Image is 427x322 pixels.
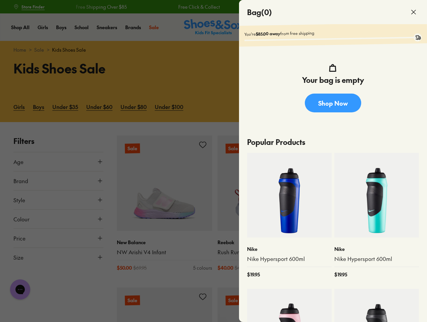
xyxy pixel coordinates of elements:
b: $85.00 away [256,31,280,37]
a: Nike Hypersport 600ml [247,255,332,263]
p: Popular Products [247,131,419,153]
p: Nike [247,246,332,253]
span: $ 19.95 [334,271,347,278]
p: Nike [334,246,419,253]
p: You're from free shipping [244,28,422,37]
h4: Your bag is empty [302,74,364,86]
a: Nike Hypersport 600ml [334,255,419,263]
button: Gorgias live chat [3,2,23,22]
a: Shop Now [305,94,361,112]
span: $ 19.95 [247,271,260,278]
h4: Bag ( 0 ) [247,7,272,18]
